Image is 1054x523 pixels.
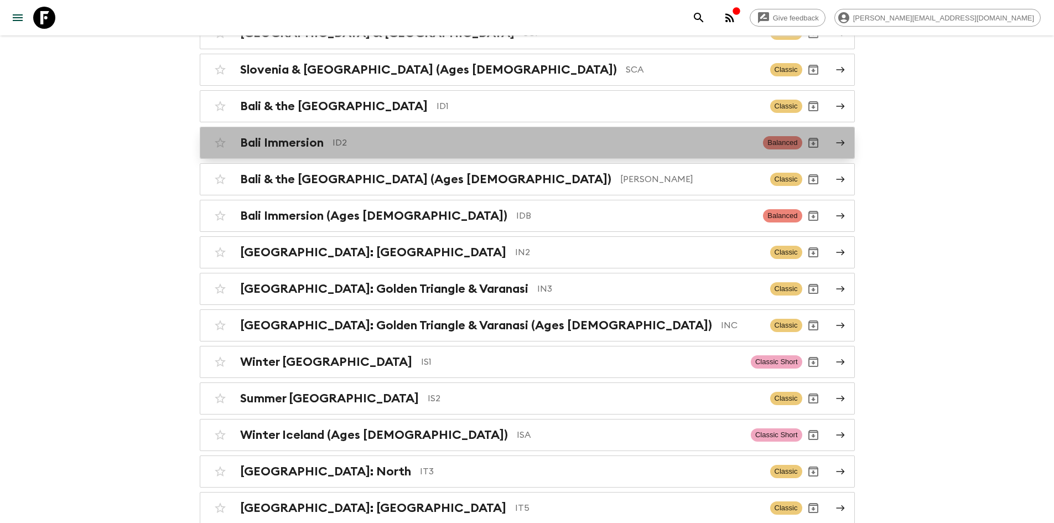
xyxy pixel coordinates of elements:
[751,355,802,369] span: Classic Short
[770,63,802,76] span: Classic
[770,282,802,296] span: Classic
[200,273,855,305] a: [GEOGRAPHIC_DATA]: Golden Triangle & VaranasiIN3ClassicArchive
[200,236,855,268] a: [GEOGRAPHIC_DATA]: [GEOGRAPHIC_DATA]IN2ClassicArchive
[767,14,825,22] span: Give feedback
[802,59,824,81] button: Archive
[847,14,1040,22] span: [PERSON_NAME][EMAIL_ADDRESS][DOMAIN_NAME]
[200,382,855,415] a: Summer [GEOGRAPHIC_DATA]IS2ClassicArchive
[200,419,855,451] a: Winter Iceland (Ages [DEMOGRAPHIC_DATA])ISAClassic ShortArchive
[437,100,761,113] p: ID1
[688,7,710,29] button: search adventures
[240,355,412,369] h2: Winter [GEOGRAPHIC_DATA]
[240,464,411,479] h2: [GEOGRAPHIC_DATA]: North
[770,501,802,515] span: Classic
[802,314,824,336] button: Archive
[240,391,419,406] h2: Summer [GEOGRAPHIC_DATA]
[770,246,802,259] span: Classic
[537,282,761,296] p: IN3
[421,355,742,369] p: IS1
[240,172,611,187] h2: Bali & the [GEOGRAPHIC_DATA] (Ages [DEMOGRAPHIC_DATA])
[240,428,508,442] h2: Winter Iceland (Ages [DEMOGRAPHIC_DATA])
[428,392,761,405] p: IS2
[620,173,761,186] p: [PERSON_NAME]
[240,209,507,223] h2: Bali Immersion (Ages [DEMOGRAPHIC_DATA])
[240,99,428,113] h2: Bali & the [GEOGRAPHIC_DATA]
[240,318,712,333] h2: [GEOGRAPHIC_DATA]: Golden Triangle & Varanasi (Ages [DEMOGRAPHIC_DATA])
[802,205,824,227] button: Archive
[240,245,506,260] h2: [GEOGRAPHIC_DATA]: [GEOGRAPHIC_DATA]
[770,319,802,332] span: Classic
[200,200,855,232] a: Bali Immersion (Ages [DEMOGRAPHIC_DATA])IDBBalancedArchive
[763,209,802,222] span: Balanced
[333,136,755,149] p: ID2
[240,501,506,515] h2: [GEOGRAPHIC_DATA]: [GEOGRAPHIC_DATA]
[626,63,761,76] p: SCA
[200,163,855,195] a: Bali & the [GEOGRAPHIC_DATA] (Ages [DEMOGRAPHIC_DATA])[PERSON_NAME]ClassicArchive
[200,309,855,341] a: [GEOGRAPHIC_DATA]: Golden Triangle & Varanasi (Ages [DEMOGRAPHIC_DATA])INCClassicArchive
[517,428,742,442] p: ISA
[200,90,855,122] a: Bali & the [GEOGRAPHIC_DATA]ID1ClassicArchive
[515,246,761,259] p: IN2
[200,54,855,86] a: Slovenia & [GEOGRAPHIC_DATA] (Ages [DEMOGRAPHIC_DATA])SCAClassicArchive
[516,209,755,222] p: IDB
[750,9,825,27] a: Give feedback
[802,241,824,263] button: Archive
[420,465,761,478] p: IT3
[721,319,761,332] p: INC
[802,351,824,373] button: Archive
[834,9,1041,27] div: [PERSON_NAME][EMAIL_ADDRESS][DOMAIN_NAME]
[802,387,824,410] button: Archive
[763,136,802,149] span: Balanced
[7,7,29,29] button: menu
[751,428,802,442] span: Classic Short
[240,63,617,77] h2: Slovenia & [GEOGRAPHIC_DATA] (Ages [DEMOGRAPHIC_DATA])
[770,173,802,186] span: Classic
[770,100,802,113] span: Classic
[240,136,324,150] h2: Bali Immersion
[802,95,824,117] button: Archive
[515,501,761,515] p: IT5
[802,278,824,300] button: Archive
[770,392,802,405] span: Classic
[200,455,855,488] a: [GEOGRAPHIC_DATA]: NorthIT3ClassicArchive
[200,127,855,159] a: Bali ImmersionID2BalancedArchive
[802,424,824,446] button: Archive
[200,346,855,378] a: Winter [GEOGRAPHIC_DATA]IS1Classic ShortArchive
[240,282,528,296] h2: [GEOGRAPHIC_DATA]: Golden Triangle & Varanasi
[802,168,824,190] button: Archive
[770,465,802,478] span: Classic
[802,497,824,519] button: Archive
[802,460,824,483] button: Archive
[802,132,824,154] button: Archive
